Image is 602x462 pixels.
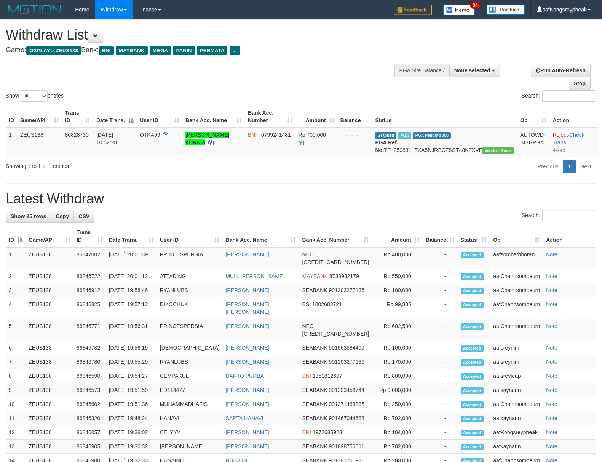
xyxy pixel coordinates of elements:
span: SEABANK [302,287,327,293]
span: OXPLAY > ZEUS138 [26,46,81,55]
td: ZEUS138 [26,297,73,319]
td: ZEUS138 [17,128,62,157]
td: 10 [6,397,26,411]
td: · · [549,128,599,157]
td: [DATE] 19:56:31 [106,319,157,341]
td: Rp 104,000 [372,425,423,440]
th: Balance [337,106,372,128]
span: Accepted [461,387,484,394]
h1: Latest Withdraw [6,191,596,206]
label: Search: [522,90,596,102]
td: aafChannsomoeurn [490,297,543,319]
span: Copy 1351812697 to clipboard [313,373,342,379]
td: Rp 550,000 [372,269,423,283]
a: Note [546,345,557,351]
td: 1 [6,128,17,157]
th: Game/API: activate to sort column ascending [17,106,62,128]
span: Show 25 rows [11,213,46,219]
a: [PERSON_NAME] [225,251,269,257]
span: Copy 8733932179 to clipboard [329,273,359,279]
td: ZEUS138 [26,411,73,425]
td: 5 [6,319,26,341]
a: [PERSON_NAME] [PERSON_NAME] [225,301,269,315]
td: 86846780 [73,355,106,369]
a: CSV [73,210,94,223]
td: - [423,397,458,411]
img: MOTION_logo.png [6,4,64,15]
td: [DATE] 19:58:46 [106,283,157,297]
td: RYANLUBS [157,283,223,297]
span: Copy 901203277136 to clipboard [329,359,364,365]
th: Amount: activate to sort column ascending [295,106,337,128]
td: - [423,269,458,283]
span: Accepted [461,444,484,450]
label: Search: [522,210,596,221]
a: [PERSON_NAME] [225,345,269,351]
td: DIKOCHUK [157,297,223,319]
td: Rp 170,000 [372,355,423,369]
span: BNI [302,373,311,379]
span: 86828730 [65,132,89,138]
td: - [423,297,458,319]
h4: Game: Bank: [6,46,394,54]
td: ATTADING [157,269,223,283]
td: - [423,341,458,355]
label: Show entries [6,90,64,102]
a: Run Auto-Refresh [531,64,591,77]
span: NEO [302,323,313,329]
span: PERMATA [197,46,228,55]
td: 11 [6,411,26,425]
span: BNI [302,429,311,435]
td: 1 [6,247,26,269]
a: Next [575,160,596,173]
th: Trans ID: activate to sort column ascending [73,225,106,247]
td: Rp 702,000 [372,411,423,425]
td: - [423,440,458,454]
td: RYANLUBS [157,355,223,369]
span: Copy 901898756611 to clipboard [329,443,364,449]
td: - [423,369,458,383]
a: Note [546,273,557,279]
a: [PERSON_NAME] [225,359,269,365]
a: Note [546,373,557,379]
span: SEABANK [302,443,327,449]
td: [DATE] 19:38:02 [106,425,157,440]
select: Showentries [19,90,48,102]
span: Copy [56,213,69,219]
span: BNI [248,132,257,138]
th: Op: activate to sort column ascending [490,225,543,247]
a: Note [546,301,557,307]
td: ZEUS138 [26,425,73,440]
span: Accepted [461,273,484,280]
td: Rp 400,000 [372,247,423,269]
a: [PERSON_NAME] KURNIA [185,132,229,145]
th: ID: activate to sort column descending [6,225,26,247]
td: 86845905 [73,440,106,454]
th: User ID: activate to sort column ascending [137,106,182,128]
span: None selected [454,67,490,74]
span: SEABANK [302,387,327,393]
span: Copy 5859459265283100 to clipboard [302,331,369,337]
th: Op: activate to sort column ascending [517,106,549,128]
span: BNI [99,46,113,55]
span: Accepted [461,416,484,422]
th: Trans ID: activate to sort column ascending [62,106,93,128]
input: Search: [542,210,596,221]
span: Accepted [461,401,484,408]
td: Rp 100,000 [372,341,423,355]
span: MEGA [150,46,171,55]
th: Bank Acc. Name: activate to sort column ascending [182,106,245,128]
a: Show 25 rows [6,210,51,223]
a: Note [546,415,557,421]
td: 86846320 [73,411,106,425]
th: Date Trans.: activate to sort column descending [93,106,137,128]
td: 86846573 [73,383,106,397]
span: SEABANK [302,359,327,365]
td: [DATE] 19:54:27 [106,369,157,383]
td: Rp 800,000 [372,369,423,383]
td: aafsreynim [490,341,543,355]
td: Rp 100,000 [372,283,423,297]
th: Balance: activate to sort column ascending [423,225,458,247]
td: 86846782 [73,341,106,355]
td: [DATE] 19:51:59 [106,383,157,397]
